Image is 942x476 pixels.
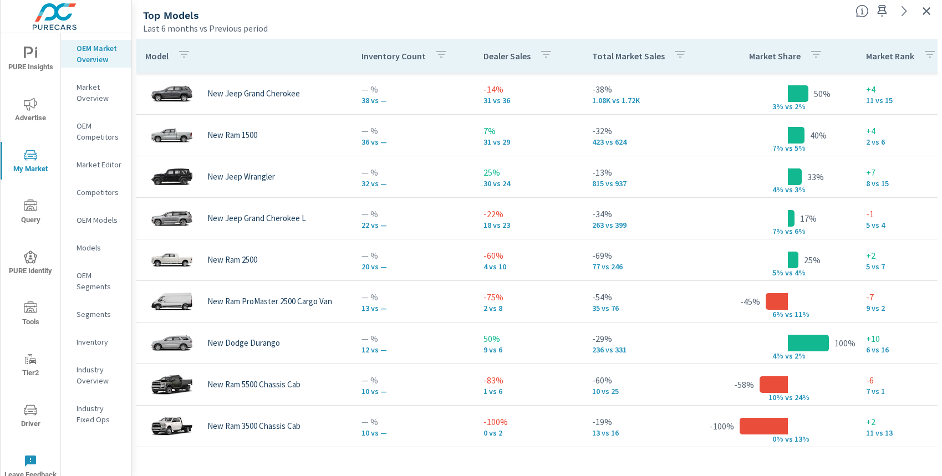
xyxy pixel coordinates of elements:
span: My Market [4,149,57,176]
p: 1 vs 6 [483,387,574,396]
p: 10 vs — [361,428,466,437]
p: 1.08K vs 1.72K [592,96,710,105]
p: Last 6 months vs Previous period [143,22,268,35]
p: -54% [592,290,710,304]
img: glamour [150,243,194,277]
span: Tools [4,301,57,329]
p: — % [361,207,466,221]
p: OEM Models [77,214,123,226]
p: 12 vs — [361,345,466,354]
div: OEM Market Overview [61,40,131,68]
div: Competitors [61,184,131,201]
span: PURE Identity [4,250,57,278]
p: 423 vs 624 [592,137,710,146]
p: 7% [483,124,574,137]
p: New Ram 2500 [207,255,257,265]
p: 7% v [760,143,789,153]
p: OEM Competitors [77,120,123,142]
p: Inventory [77,336,123,347]
div: Segments [61,306,131,323]
p: -19% [592,415,710,428]
p: — % [361,249,466,262]
p: Industry Fixed Ops [77,403,123,425]
p: 2 vs 8 [483,304,574,313]
img: glamour [150,77,194,110]
img: glamour [150,285,194,318]
p: -58% [734,378,754,391]
p: 32 vs — [361,179,466,188]
p: 10 vs — [361,387,466,396]
p: Dealer Sales [483,50,531,62]
p: — % [361,124,466,137]
p: 4% v [760,185,789,195]
img: glamour [150,202,194,235]
p: Market Overview [77,81,123,104]
p: 31 vs 29 [483,137,574,146]
p: OEM Market Overview [77,43,123,65]
p: 13 vs 16 [592,428,710,437]
p: — % [361,332,466,345]
span: Advertise [4,98,57,125]
img: glamour [150,326,194,360]
p: s 13% [789,434,816,444]
p: 31 vs 36 [483,96,574,105]
span: Find the biggest opportunities within your model lineup nationwide. [Source: Market registration ... [856,4,869,18]
p: 7% v [760,226,789,236]
div: Inventory [61,334,131,350]
p: 50% [483,332,574,345]
p: 100% [834,336,856,350]
span: Query [4,199,57,227]
p: New Jeep Grand Cherokee [207,89,300,99]
p: New Jeep Wrangler [207,172,275,182]
p: -60% [483,249,574,262]
p: New Jeep Grand Cherokee L [207,213,306,223]
p: 25% [483,166,574,179]
p: 9 vs 6 [483,345,574,354]
p: 10% v [760,392,789,402]
p: 77 vs 246 [592,262,710,271]
p: -60% [592,373,710,387]
p: Market Share [749,50,801,62]
div: Industry Fixed Ops [61,400,131,428]
p: — % [361,290,466,304]
p: -14% [483,83,574,96]
p: 36 vs — [361,137,466,146]
p: s 5% [789,143,816,153]
p: 10 vs 25 [592,387,710,396]
p: -34% [592,207,710,221]
div: Models [61,239,131,256]
p: Market Editor [77,159,123,170]
p: Models [77,242,123,253]
p: New Ram 5500 Chassis Cab [207,380,301,390]
div: OEM Competitors [61,117,131,145]
div: Market Editor [61,156,131,173]
p: — % [361,415,466,428]
p: 4% v [760,351,789,361]
p: 236 vs 331 [592,345,710,354]
p: 35 vs 76 [592,304,710,313]
span: PURE Insights [4,47,57,74]
a: See more details in report [895,2,913,20]
p: -69% [592,249,710,262]
p: Inventory Count [361,50,426,62]
div: Industry Overview [61,361,131,389]
p: 4 vs 10 [483,262,574,271]
div: OEM Segments [61,267,131,295]
p: 263 vs 399 [592,221,710,229]
p: 6% v [760,309,789,319]
p: 20 vs — [361,262,466,271]
p: OEM Segments [77,270,123,292]
p: — % [361,166,466,179]
span: Save this to your personalized report [873,2,891,20]
p: s 3% [789,185,816,195]
p: 22 vs — [361,221,466,229]
img: glamour [150,368,194,401]
p: 40% [810,129,827,142]
p: — % [361,83,466,96]
p: -100% [483,415,574,428]
p: 3% v [760,101,789,111]
h5: Top Models [143,9,199,21]
p: Model [145,50,169,62]
p: s 24% [789,392,816,402]
p: s 6% [789,226,816,236]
